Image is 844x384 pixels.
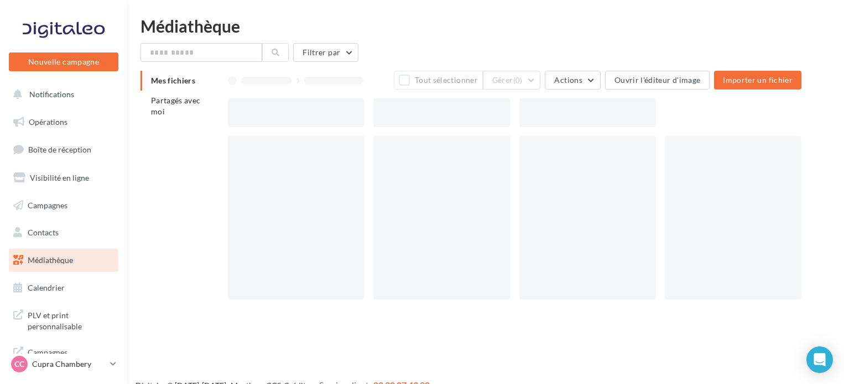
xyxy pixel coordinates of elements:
button: Nouvelle campagne [9,52,118,71]
span: Actions [554,75,582,85]
a: Campagnes DataOnDemand [7,340,121,373]
a: CC Cupra Chambery [9,354,118,375]
a: Visibilité en ligne [7,166,121,190]
span: Importer un fichier [723,75,793,85]
button: Filtrer par [293,43,358,62]
span: Partagés avec moi [151,96,201,116]
span: (0) [513,76,523,85]
span: Médiathèque [28,255,73,265]
span: PLV et print personnalisable [28,308,114,332]
span: Visibilité en ligne [30,173,89,182]
div: Open Intercom Messenger [806,346,833,373]
span: CC [14,359,24,370]
span: Opérations [29,117,67,127]
a: Contacts [7,221,121,244]
a: Campagnes [7,194,121,217]
span: Mes fichiers [151,76,195,85]
span: Calendrier [28,283,65,292]
a: Opérations [7,111,121,134]
span: Boîte de réception [28,145,91,154]
a: Médiathèque [7,249,121,272]
span: Contacts [28,228,59,237]
a: Boîte de réception [7,138,121,161]
div: Médiathèque [140,18,831,34]
a: Calendrier [7,276,121,299]
span: Campagnes DataOnDemand [28,345,114,369]
button: Gérer(0) [483,71,541,90]
a: PLV et print personnalisable [7,303,121,336]
p: Cupra Chambery [32,359,106,370]
span: Notifications [29,90,74,99]
button: Importer un fichier [714,71,801,90]
span: Campagnes [28,200,67,209]
button: Notifications [7,83,116,106]
button: Ouvrir l'éditeur d'image [605,71,710,90]
button: Actions [545,71,600,90]
button: Tout sélectionner [394,71,482,90]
